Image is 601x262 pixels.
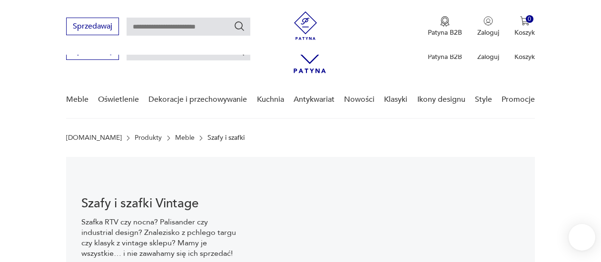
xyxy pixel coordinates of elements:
[440,16,450,27] img: Ikona medalu
[81,198,238,209] h1: Szafy i szafki Vintage
[417,81,465,118] a: Ikony designu
[514,16,535,37] button: 0Koszyk
[384,81,407,118] a: Klasyki
[291,11,320,40] img: Patyna - sklep z meblami i dekoracjami vintage
[520,16,530,26] img: Ikona koszyka
[66,134,122,142] a: [DOMAIN_NAME]
[66,24,119,30] a: Sprzedawaj
[475,81,492,118] a: Style
[514,28,535,37] p: Koszyk
[428,52,462,61] p: Patyna B2B
[526,15,534,23] div: 0
[66,49,119,55] a: Sprzedawaj
[477,52,499,61] p: Zaloguj
[135,134,162,142] a: Produkty
[428,16,462,37] a: Ikona medaluPatyna B2B
[477,16,499,37] button: Zaloguj
[148,81,247,118] a: Dekoracje i przechowywanie
[98,81,139,118] a: Oświetlenie
[66,18,119,35] button: Sprzedawaj
[477,28,499,37] p: Zaloguj
[569,224,595,251] iframe: Smartsupp widget button
[175,134,195,142] a: Meble
[502,81,535,118] a: Promocje
[257,81,284,118] a: Kuchnia
[81,217,238,259] p: Szafka RTV czy nocna? Palisander czy industrial design? Znalezisko z pchlego targu czy klasyk z v...
[514,52,535,61] p: Koszyk
[294,81,335,118] a: Antykwariat
[428,28,462,37] p: Patyna B2B
[428,16,462,37] button: Patyna B2B
[207,134,245,142] p: Szafy i szafki
[483,16,493,26] img: Ikonka użytkownika
[66,81,89,118] a: Meble
[344,81,374,118] a: Nowości
[234,20,245,32] button: Szukaj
